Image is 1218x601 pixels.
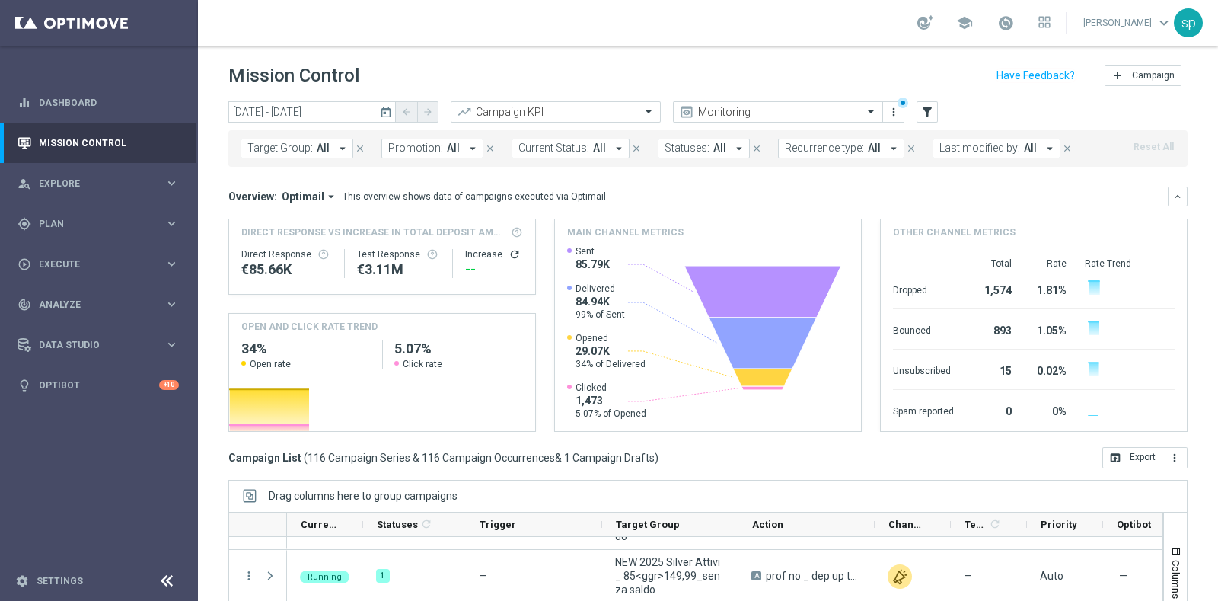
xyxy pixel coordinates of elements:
[1085,257,1175,270] div: Rate Trend
[242,569,256,583] button: more_vert
[241,320,378,334] h4: OPEN AND CLICK RATE TREND
[381,139,483,158] button: Promotion: All arrow_drop_down
[465,261,523,279] div: --
[301,519,337,530] span: Current Status
[1030,277,1067,301] div: 1.81%
[241,139,353,158] button: Target Group: All arrow_drop_down
[868,142,881,155] span: All
[576,382,646,394] span: Clicked
[576,245,610,257] span: Sent
[576,394,646,408] span: 1,473
[18,96,31,110] i: equalizer
[893,277,954,301] div: Dropped
[228,101,396,123] input: Select date range
[1041,519,1077,530] span: Priority
[615,555,725,596] span: NEW 2025 Silver Attivi_ 85<ggr>149,99_senza saldo
[17,379,180,392] button: lightbulb Optibot +10
[972,277,1012,301] div: 1,574
[39,123,179,163] a: Mission Control
[357,248,441,261] div: Test Response
[317,142,330,155] span: All
[1062,143,1073,154] i: close
[39,219,164,229] span: Plan
[324,190,338,203] i: arrow_drop_down
[576,344,646,358] span: 29.07K
[917,101,938,123] button: filter_alt
[18,217,31,231] i: gps_fixed
[893,225,1016,239] h4: Other channel metrics
[989,518,1001,530] i: refresh
[679,104,694,120] i: preview
[1119,569,1127,583] span: —
[282,190,324,203] span: Optimail
[1105,65,1181,86] button: add Campaign
[17,218,180,230] div: gps_fixed Plan keyboard_arrow_right
[509,248,521,261] button: refresh
[655,451,658,465] span: )
[17,97,180,109] button: equalizer Dashboard
[39,300,164,309] span: Analyze
[401,107,412,117] i: arrow_back
[785,142,864,155] span: Recurrence type:
[987,516,1001,532] span: Calculate column
[17,137,180,149] button: Mission Control
[766,569,862,583] span: prof no _ dep up to 50€
[447,142,460,155] span: All
[965,519,987,530] span: Templates
[343,190,606,203] div: This overview shows data of campaigns executed via Optimail
[164,176,179,190] i: keyboard_arrow_right
[418,516,432,532] span: Calculate column
[1111,69,1124,82] i: add
[420,518,432,530] i: refresh
[39,340,164,350] span: Data Studio
[394,340,523,358] h2: 5.07%
[893,317,954,341] div: Bounced
[37,577,83,586] a: Settings
[939,142,1020,155] span: Last modified by:
[15,574,29,588] i: settings
[576,295,625,308] span: 84.94K
[18,298,31,312] i: track_changes
[893,357,954,382] div: Unsubscribed
[480,519,516,530] span: Trigger
[888,564,912,589] img: Other
[576,358,646,370] span: 34% of Delivered
[241,225,506,239] span: Direct Response VS Increase In Total Deposit Amount
[956,14,973,31] span: school
[893,398,954,422] div: Spam reported
[612,142,626,155] i: arrow_drop_down
[247,142,313,155] span: Target Group:
[376,569,390,583] div: 1
[377,519,418,530] span: Statuses
[972,317,1012,341] div: 893
[920,105,934,119] i: filter_alt
[732,142,746,155] i: arrow_drop_down
[355,143,365,154] i: close
[300,569,349,583] colored-tag: Running
[1102,451,1188,463] multiple-options-button: Export to CSV
[886,103,901,121] button: more_vert
[18,82,179,123] div: Dashboard
[904,140,918,157] button: close
[518,142,589,155] span: Current Status:
[616,519,680,530] span: Target Group
[39,179,164,188] span: Explore
[658,139,750,158] button: Statuses: All arrow_drop_down
[1117,519,1151,530] span: Optibot
[972,257,1012,270] div: Total
[18,257,31,271] i: play_circle_outline
[18,177,31,190] i: person_search
[576,257,610,271] span: 85.79K
[18,365,179,405] div: Optibot
[17,299,180,311] button: track_changes Analyze keyboard_arrow_right
[906,143,917,154] i: close
[593,142,606,155] span: All
[888,106,900,118] i: more_vert
[751,571,761,580] span: A
[269,490,458,502] span: Drag columns here to group campaigns
[17,339,180,351] div: Data Studio keyboard_arrow_right
[1162,447,1188,468] button: more_vert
